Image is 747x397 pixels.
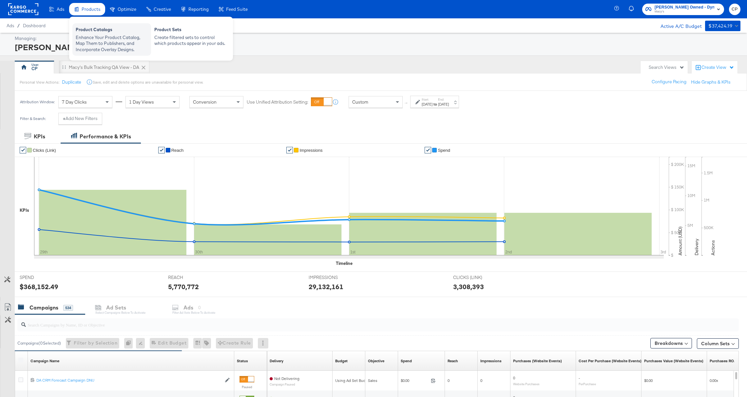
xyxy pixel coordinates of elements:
[270,358,283,364] a: Reflects the ability of your Ad Campaign to achieve delivery based on ad states, schedule and bud...
[34,133,45,140] div: KPIs
[82,7,100,12] span: Products
[270,383,299,386] sub: Campaign Paused
[274,376,299,381] span: Not Delivering
[158,147,165,153] a: ✔
[62,99,87,105] span: 7 Day Clicks
[425,147,431,153] a: ✔
[655,4,714,11] span: [PERSON_NAME] Owned - Dynamic Ads
[15,35,739,42] div: Managing:
[36,378,221,383] div: DA CRM Forecast Campaign DNU
[677,227,683,255] text: Amount (USD)
[352,99,368,105] span: Custom
[453,282,484,291] div: 3,308,393
[480,378,482,383] span: 0
[579,375,580,380] span: -
[129,99,154,105] span: 1 Day Views
[57,7,64,12] span: Ads
[401,378,428,383] span: $0.00
[701,64,734,71] div: Create View
[438,102,449,107] div: [DATE]
[579,382,596,386] sub: Per Purchase
[30,358,59,364] div: Campaign Name
[62,79,81,85] button: Duplicate
[20,207,29,213] div: KPIs
[69,64,139,70] div: Macy's Bulk Tracking QA View - DA
[30,358,59,364] a: Your campaign name.
[237,358,248,364] div: Status
[168,274,217,281] span: REACH
[368,358,384,364] a: Your campaign's objective.
[20,116,46,121] div: Filter & Search:
[124,338,136,348] div: 0
[480,358,502,364] a: The number of times your ad was served. On mobile apps an ad is counted as served the first time ...
[309,282,343,291] div: 29,132,161
[171,148,184,153] span: Reach
[650,338,692,348] button: Breakdowns
[448,358,458,364] div: Reach
[309,274,358,281] span: IMPRESSIONS
[438,97,449,102] label: End:
[448,358,458,364] a: The number of people your ad was served to.
[644,358,703,364] div: Purchases Value (Website Events)
[579,358,642,364] div: Cost Per Purchase (Website Events)
[579,358,642,364] a: The average cost for each purchase tracked by your Custom Audience pixel on your website after pe...
[14,23,23,28] span: /
[26,316,672,328] input: Search Campaigns by Name, ID or Objective
[644,358,703,364] a: The total value of the purchase actions tracked by your Custom Audience pixel on your website aft...
[401,358,412,364] div: Spend
[453,274,502,281] span: CLICKS (LINK)
[226,7,248,12] span: Feed Suite
[513,358,562,364] a: The number of times a purchase was made tracked by your Custom Audience pixel on your website aft...
[193,99,217,105] span: Conversion
[239,385,254,389] label: Paused
[20,100,55,104] div: Attribution Window:
[93,80,203,85] div: Save, edit and delete options are unavailable for personal view.
[31,66,37,72] div: CP
[705,21,740,31] button: $37,424.19
[63,305,73,311] div: 534
[654,21,702,30] div: Active A/C Budget
[23,23,46,28] a: Dashboard
[286,147,293,153] a: ✔
[368,358,384,364] div: Objective
[691,79,731,85] button: Hide Graphs & KPIs
[247,99,308,105] label: Use Unified Attribution Setting:
[154,7,171,12] span: Creative
[58,113,102,125] button: +Add New Filters
[168,282,199,291] div: 5,770,772
[697,338,739,349] button: Column Sets
[642,4,724,15] button: [PERSON_NAME] Owned - Dynamic AdsMacy's
[729,4,740,15] button: CP
[20,274,69,281] span: SPEND
[36,378,221,383] a: DA CRM Forecast Campaign DNU
[7,23,14,28] span: Ads
[710,378,718,383] span: 0.00x
[63,115,66,122] strong: +
[15,42,739,53] div: [PERSON_NAME] Owned - Dynamic Ads
[29,304,58,311] div: Campaigns
[403,102,410,104] span: ↑
[732,6,738,13] span: CP
[20,147,26,153] a: ✔
[401,358,412,364] a: The total amount spent to date.
[513,375,515,380] span: 0
[20,282,58,291] div: $368,152.49
[647,76,691,88] button: Configure Pacing
[17,340,61,346] div: Campaigns ( 0 Selected)
[644,378,653,383] span: $0.00
[710,240,716,255] text: Actions
[336,260,353,267] div: Timeline
[188,7,209,12] span: Reporting
[438,148,450,153] span: Spend
[422,97,432,102] label: Start:
[708,22,732,30] div: $37,424.19
[480,358,502,364] div: Impressions
[118,7,136,12] span: Optimize
[649,64,684,70] div: Search Views
[62,65,66,69] div: Drag to reorder tab
[335,358,348,364] a: The maximum amount you're willing to spend on your ads, on average each day or over the lifetime ...
[80,133,131,140] div: Performance & KPIs
[368,378,377,383] span: Sales
[335,358,348,364] div: Budget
